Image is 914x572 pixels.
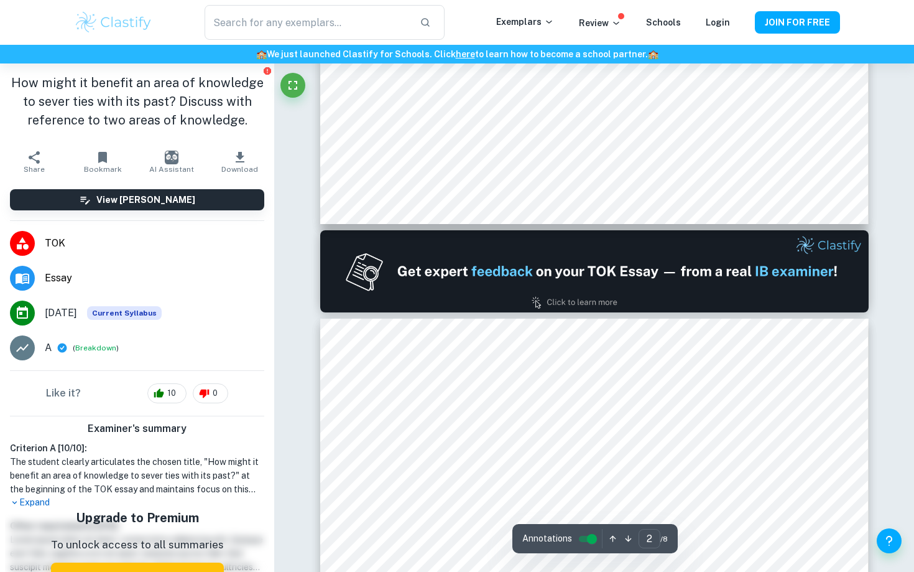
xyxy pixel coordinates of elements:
span: / 8 [660,533,668,545]
p: Expand [10,496,264,509]
button: Report issue [262,66,272,75]
img: AI Assistant [165,151,178,164]
span: Annotations [522,532,572,545]
a: Schools [646,17,681,27]
span: Bookmark [84,165,122,174]
input: Search for any exemplars... [205,5,410,40]
p: Review [579,16,621,30]
button: JOIN FOR FREE [755,11,840,34]
h5: Upgrade to Premium [51,509,224,527]
span: Share [24,165,45,174]
p: A [45,340,52,355]
h6: View [PERSON_NAME] [96,193,195,207]
p: Exemplars [496,15,554,29]
div: 0 [193,383,228,403]
p: To unlock access to all summaries [51,537,224,553]
span: 🏫 [648,49,658,59]
span: Current Syllabus [87,306,162,320]
a: here [456,49,475,59]
h6: Examiner's summary [5,421,269,436]
img: Clastify logo [74,10,153,35]
button: Bookmark [68,144,137,179]
button: Fullscreen [280,73,305,98]
button: View [PERSON_NAME] [10,189,264,210]
a: Login [706,17,730,27]
span: ( ) [73,342,119,354]
span: 10 [160,387,183,400]
h6: We just launched Clastify for Schools. Click to learn how to become a school partner. [2,47,912,61]
h1: How might it benefit an area of knowledge to sever ties with its past? Discuss with reference to ... [10,73,264,129]
button: Help and Feedback [877,528,902,553]
h1: The student clearly articulates the chosen title, "How might it benefit an area of knowledge to s... [10,455,264,496]
span: TOK [45,236,264,251]
span: Download [221,165,258,174]
h6: Like it? [46,386,81,401]
button: Download [206,144,274,179]
img: Ad [320,230,869,312]
h6: Criterion A [ 10 / 10 ]: [10,441,264,455]
span: [DATE] [45,306,77,321]
button: AI Assistant [137,144,206,179]
span: 🏫 [256,49,267,59]
button: Breakdown [75,342,116,354]
span: 0 [206,387,224,400]
span: AI Assistant [149,165,194,174]
div: 10 [147,383,187,403]
span: Essay [45,271,264,286]
div: This exemplar is based on the current syllabus. Feel free to refer to it for inspiration/ideas wh... [87,306,162,320]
